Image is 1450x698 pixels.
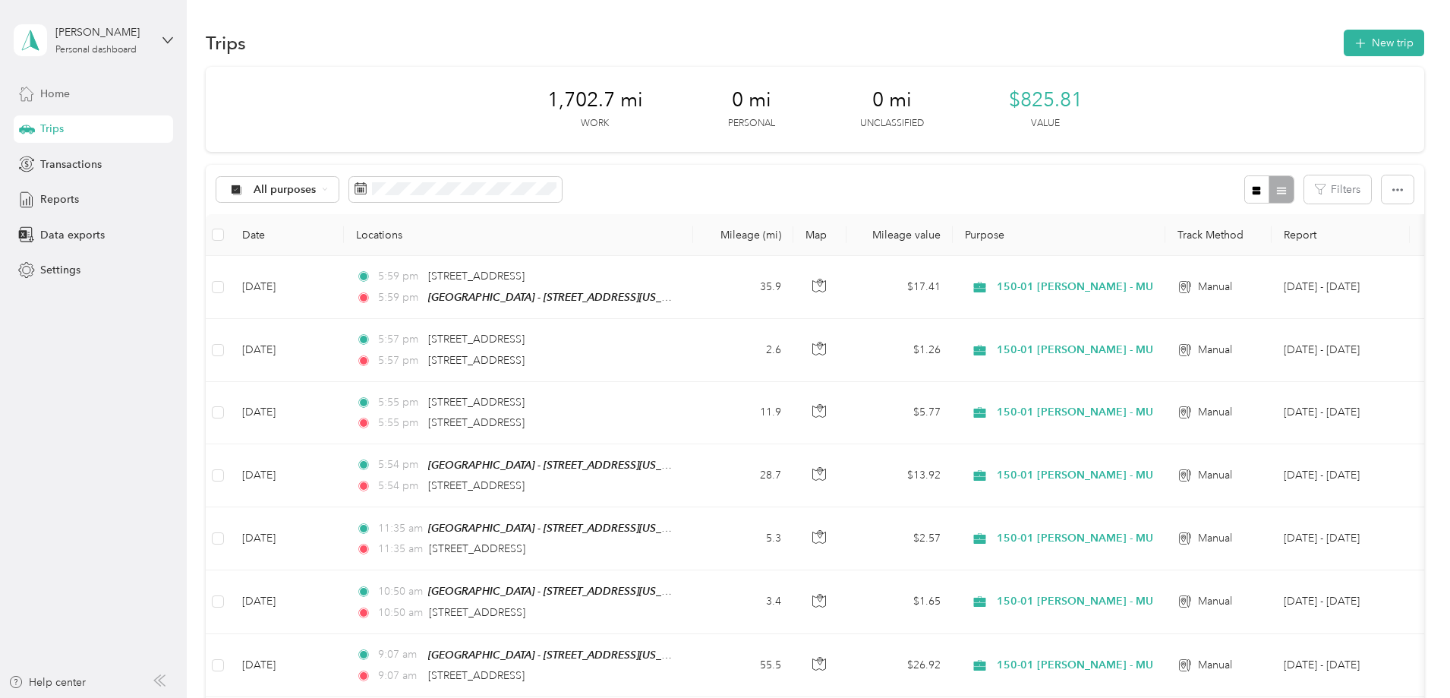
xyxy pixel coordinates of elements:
span: 5:55 pm [378,394,421,411]
th: Date [230,214,344,256]
span: 0 mi [732,88,771,112]
h1: Trips [206,35,246,51]
span: 0 mi [872,88,912,112]
td: $1.26 [846,319,953,381]
span: 5:59 pm [378,268,421,285]
th: Locations [344,214,693,256]
span: [STREET_ADDRESS] [429,542,525,555]
span: Transactions [40,156,102,172]
span: All purposes [254,185,317,195]
span: Reports [40,191,79,207]
span: Manual [1198,467,1232,484]
span: 11:35 am [378,541,423,557]
span: [STREET_ADDRESS] [429,606,525,619]
td: Aug 25 - Sep 7, 2025 [1272,319,1410,381]
span: [GEOGRAPHIC_DATA] - [STREET_ADDRESS][US_STATE]) [428,585,695,598]
span: [STREET_ADDRESS] [428,669,525,682]
span: [STREET_ADDRESS] [428,354,525,367]
span: [STREET_ADDRESS] [428,396,525,409]
span: [GEOGRAPHIC_DATA] - [STREET_ADDRESS][US_STATE]) [428,649,695,662]
td: $1.65 [846,570,953,633]
span: Manual [1198,404,1232,421]
div: Personal dashboard [55,46,137,55]
td: Aug 25 - Sep 7, 2025 [1272,507,1410,570]
td: [DATE] [230,507,344,570]
button: Help center [8,674,86,690]
span: [GEOGRAPHIC_DATA] - [STREET_ADDRESS][US_STATE]) [428,459,695,472]
span: [STREET_ADDRESS] [428,479,525,492]
th: Mileage value [846,214,953,256]
td: 28.7 [693,444,793,507]
span: 5:55 pm [378,415,421,431]
span: 150-01 [PERSON_NAME] - MUSK [997,657,1167,674]
iframe: Everlance-gr Chat Button Frame [1365,613,1450,698]
span: 9:07 am [378,668,421,684]
td: $26.92 [846,634,953,697]
th: Mileage (mi) [693,214,793,256]
span: 150-01 [PERSON_NAME] - MUSK [997,404,1167,421]
p: Work [581,117,609,131]
span: 150-01 [PERSON_NAME] - MUSK [997,593,1167,610]
th: Map [793,214,846,256]
span: 150-01 [PERSON_NAME] - MUSK [997,530,1167,547]
td: 35.9 [693,256,793,319]
td: [DATE] [230,382,344,444]
p: Personal [728,117,775,131]
td: $5.77 [846,382,953,444]
td: $2.57 [846,507,953,570]
td: 5.3 [693,507,793,570]
td: 2.6 [693,319,793,381]
td: $13.92 [846,444,953,507]
td: [DATE] [230,319,344,381]
span: $825.81 [1009,88,1083,112]
span: 11:35 am [378,520,421,537]
span: Data exports [40,227,105,243]
td: 3.4 [693,570,793,633]
td: 11.9 [693,382,793,444]
p: Value [1031,117,1060,131]
td: [DATE] [230,570,344,633]
span: [GEOGRAPHIC_DATA] - [STREET_ADDRESS][US_STATE]) [428,291,695,304]
span: 5:57 pm [378,331,421,348]
span: 5:54 pm [378,456,421,473]
td: $17.41 [846,256,953,319]
div: [PERSON_NAME] [55,24,150,40]
span: 10:50 am [378,583,421,600]
th: Report [1272,214,1410,256]
td: 55.5 [693,634,793,697]
td: Aug 25 - Sep 7, 2025 [1272,256,1410,319]
span: 5:54 pm [378,478,421,494]
span: [STREET_ADDRESS] [428,270,525,283]
span: Trips [40,121,64,137]
span: 150-01 [PERSON_NAME] - MUSK [997,467,1167,484]
span: [STREET_ADDRESS] [428,416,525,429]
td: [DATE] [230,444,344,507]
span: Manual [1198,279,1232,295]
td: Aug 25 - Sep 7, 2025 [1272,444,1410,507]
span: 5:59 pm [378,289,421,306]
span: [STREET_ADDRESS] [428,333,525,346]
span: 150-01 [PERSON_NAME] - MUSK [997,342,1167,358]
span: 10:50 am [378,605,423,621]
button: Filters [1304,175,1371,204]
span: 9:07 am [378,646,421,663]
span: 5:57 pm [378,352,421,369]
td: [DATE] [230,634,344,697]
span: Home [40,86,70,102]
th: Purpose [953,214,1165,256]
span: Manual [1198,593,1232,610]
td: Aug 11 - 24, 2025 [1272,634,1410,697]
span: Manual [1198,657,1232,674]
span: 150-01 [PERSON_NAME] - MUSK [997,279,1167,295]
span: 1,702.7 mi [547,88,643,112]
button: New trip [1344,30,1424,56]
span: Settings [40,262,80,278]
span: [GEOGRAPHIC_DATA] - [STREET_ADDRESS][US_STATE]) [428,522,695,535]
th: Track Method [1165,214,1272,256]
td: [DATE] [230,256,344,319]
span: Manual [1198,342,1232,358]
td: Aug 25 - Sep 7, 2025 [1272,382,1410,444]
p: Unclassified [860,117,924,131]
td: Aug 11 - 24, 2025 [1272,570,1410,633]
